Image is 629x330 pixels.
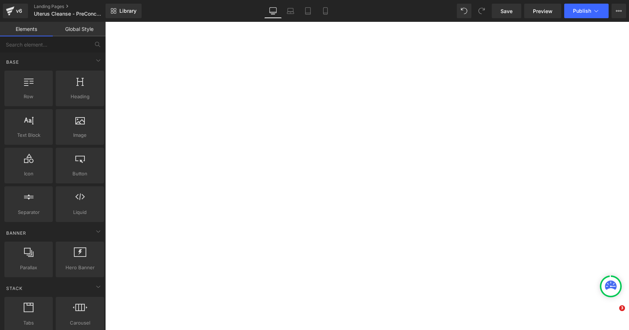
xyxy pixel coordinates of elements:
[604,305,622,323] iframe: Intercom live chat
[58,170,102,178] span: Button
[457,4,471,18] button: Undo
[58,319,102,327] span: Carousel
[3,4,28,18] a: v6
[58,93,102,100] span: Heading
[573,8,591,14] span: Publish
[299,4,317,18] a: Tablet
[524,4,561,18] a: Preview
[612,4,626,18] button: More
[564,4,609,18] button: Publish
[58,264,102,271] span: Hero Banner
[53,22,106,36] a: Global Style
[501,7,513,15] span: Save
[474,4,489,18] button: Redo
[105,22,629,330] iframe: To enrich screen reader interactions, please activate Accessibility in Grammarly extension settings
[7,319,51,327] span: Tabs
[119,8,137,14] span: Library
[5,59,20,65] span: Base
[619,305,625,311] span: 3
[264,4,282,18] a: Desktop
[533,7,553,15] span: Preview
[15,6,24,16] div: v6
[34,4,118,9] a: Landing Pages
[58,131,102,139] span: Image
[7,131,51,139] span: Text Block
[7,264,51,271] span: Parallax
[106,4,142,18] a: New Library
[7,208,51,216] span: Separator
[7,93,51,100] span: Row
[7,170,51,178] span: Icon
[5,230,27,236] span: Banner
[282,4,299,18] a: Laptop
[58,208,102,216] span: Liquid
[34,11,104,17] span: Uterus Cleanse - PreConception Cleanse | Osh
[317,4,334,18] a: Mobile
[5,285,23,292] span: Stack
